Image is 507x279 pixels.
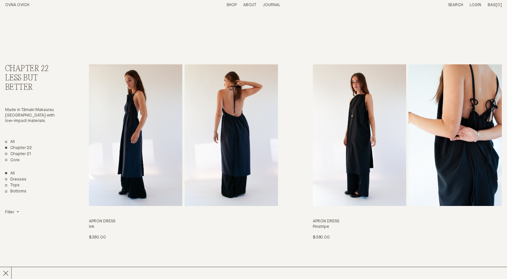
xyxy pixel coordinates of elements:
[313,64,406,206] img: Apron Dress
[5,177,26,182] a: Dresses
[5,158,20,163] a: Core
[5,210,19,215] summary: Filter
[496,3,502,7] span: [0]
[89,219,278,224] h3: Apron Dress
[263,3,280,7] a: Journal
[5,183,20,188] a: Tops
[226,3,237,7] a: Shop
[5,139,15,145] a: All
[313,64,502,240] a: Apron Dress
[243,3,256,8] summary: About
[448,3,463,7] a: Search
[5,74,63,92] h3: Less But Better
[5,145,32,151] a: Chapter 22
[313,235,330,239] span: $380.00
[5,107,63,124] p: Made in Tāmaki Makaurau [GEOGRAPHIC_DATA] with low-impact materials.
[5,3,29,7] a: Home
[470,3,481,7] a: Login
[5,64,63,74] h2: Chapter 22
[313,219,502,224] h3: Apron Dress
[5,152,31,157] a: Chapter 21
[5,171,15,176] a: Show All
[488,3,496,7] span: Bag
[89,64,278,240] a: Apron Dress
[89,64,182,206] img: Apron Dress
[89,224,278,230] h4: Ink
[5,189,26,194] a: Bottoms
[89,235,106,239] span: $380.00
[313,224,502,230] h4: Pinstripe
